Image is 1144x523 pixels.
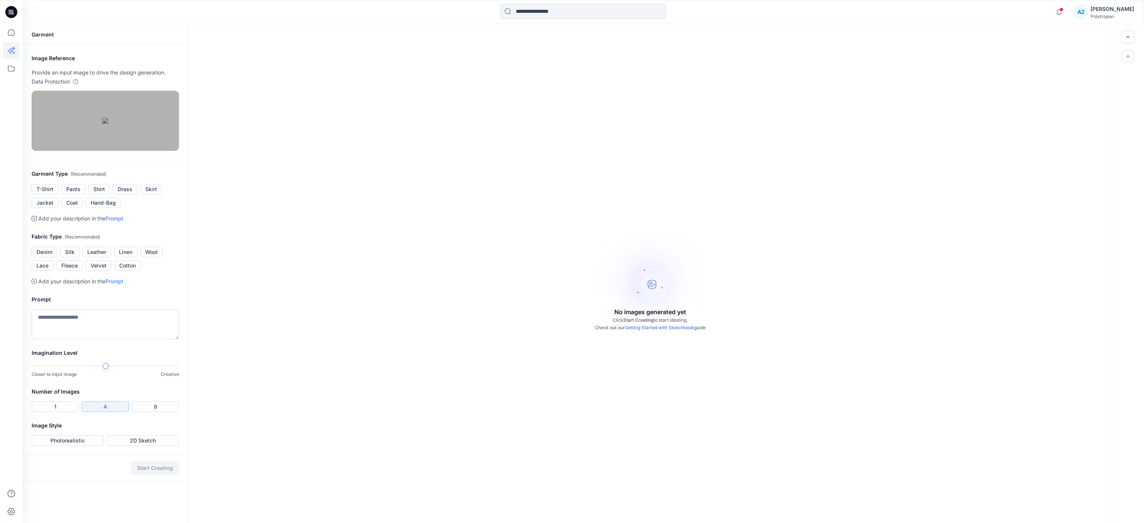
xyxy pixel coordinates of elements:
[61,198,83,208] button: Coat
[105,215,123,222] a: Prompt
[32,184,58,195] button: T-Shirt
[32,435,104,446] button: Photorealistic
[32,169,179,179] h2: Garment Type
[1074,5,1088,19] div: AZ
[32,260,53,271] button: Lace
[614,307,686,316] p: No images generated yet
[32,401,79,412] button: 1
[105,278,123,284] a: Prompt
[32,421,179,430] h2: Image Style
[32,247,57,257] button: Denim
[32,68,179,77] p: Provide an input image to drive the design generation.
[1091,5,1135,14] div: [PERSON_NAME]
[65,234,100,240] span: ( Recommended )
[32,54,179,63] h2: Image Reference
[140,184,162,195] button: Skirt
[32,198,58,208] button: Jacket
[32,387,179,396] h2: Number of Images
[82,247,111,257] button: Leather
[56,260,83,271] button: Fleece
[595,316,706,331] p: Click to start ideating. Check out our guide
[86,260,111,271] button: Velvet
[625,325,694,330] a: Getting Started with Sketchbook
[32,295,179,304] h2: Prompt
[102,118,108,124] img: 675a63b4-0006-478f-ae98-8781f52ca1a2
[88,184,110,195] button: Shirt
[38,214,123,223] p: Add your description in the
[161,371,179,378] p: Creative
[114,260,141,271] button: Cotton
[140,247,163,257] button: Wool
[71,171,106,177] span: ( Recommended )
[1091,14,1135,19] div: Polytropon
[1121,30,1135,44] button: Toggle idea bar
[114,247,137,257] button: Linen
[38,277,123,286] p: Add your description in the
[107,435,179,446] button: 2D Sketch
[32,348,179,357] h2: Imagination Level
[86,198,121,208] button: Hand-Bag
[32,371,77,378] p: Closer to input image
[61,184,85,195] button: Pants
[32,232,179,242] h2: Fabric Type
[132,401,179,412] button: 8
[60,247,79,257] button: Silk
[113,184,137,195] button: Dress
[32,77,70,86] p: Data Protection
[82,401,129,412] button: 4
[624,317,654,323] span: Start Creating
